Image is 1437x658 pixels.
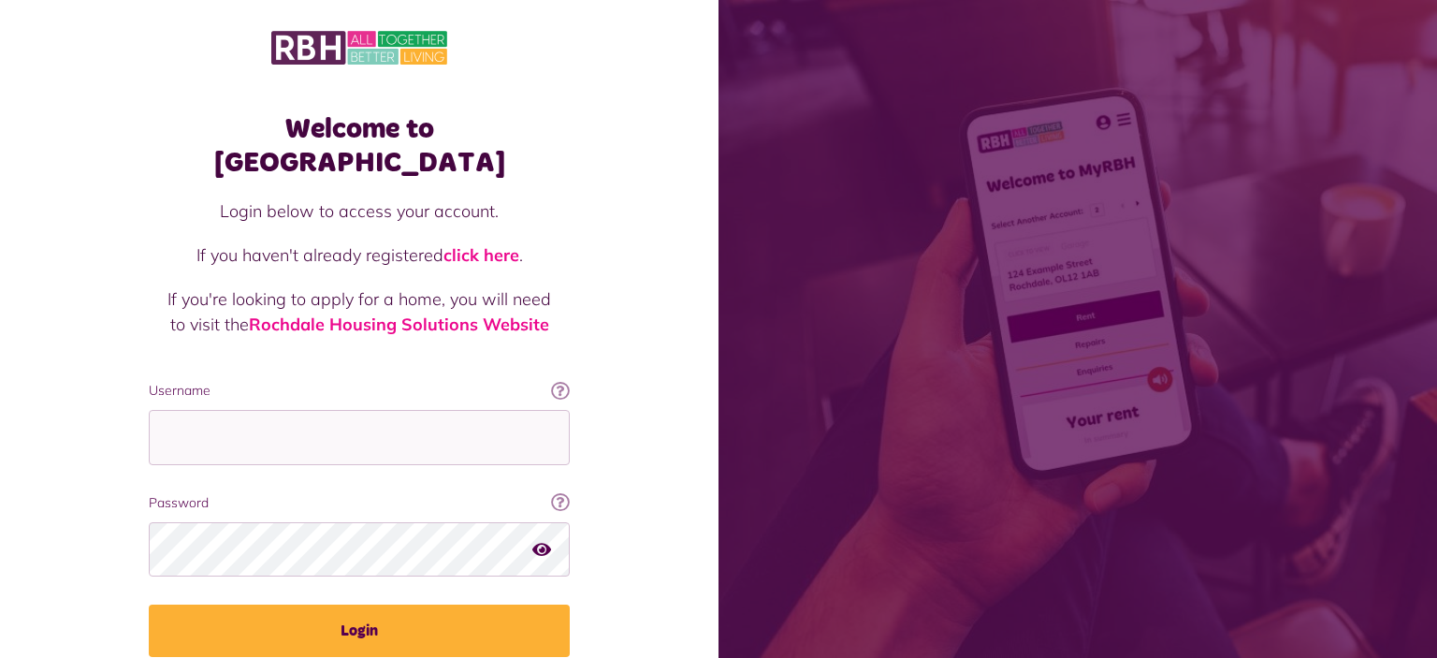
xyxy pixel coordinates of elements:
[149,112,570,180] h1: Welcome to [GEOGRAPHIC_DATA]
[167,286,551,337] p: If you're looking to apply for a home, you will need to visit the
[167,242,551,268] p: If you haven't already registered .
[149,493,570,513] label: Password
[167,198,551,224] p: Login below to access your account.
[271,28,447,67] img: MyRBH
[149,381,570,401] label: Username
[249,314,549,335] a: Rochdale Housing Solutions Website
[443,244,519,266] a: click here
[149,605,570,657] button: Login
